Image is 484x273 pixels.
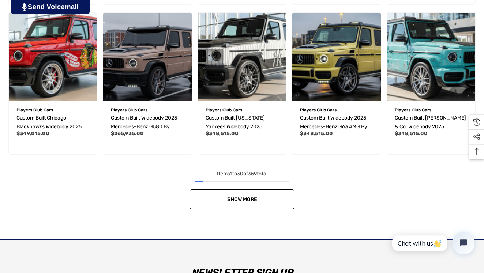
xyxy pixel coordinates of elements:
[248,171,257,177] span: 359
[16,105,90,115] p: Players Club Cars
[227,196,257,202] span: Show More
[198,13,286,101] img: Custom Built New York Yankees Widebody 2025 Mercedes-Benz G63 AMG by Players Club Cars | REF G63A...
[395,105,468,115] p: Players Club Cars
[16,130,49,137] span: $349,015.00
[230,171,232,177] span: 1
[22,3,27,11] img: PjwhLS0gR2VuZXJhdG9yOiBHcmF2aXQuaW8gLS0+PHN2ZyB4bWxucz0iaHR0cDovL3d3dy53My5vcmcvMjAwMC9zdmciIHhtb...
[206,115,273,156] span: Custom Built [US_STATE] Yankees Widebody 2025 Mercedes-Benz G63 AMG by Players Club Cars | REF G6...
[300,130,333,137] span: $348,515.00
[300,114,373,131] a: Custom Built Widebody 2025 Mercedes-Benz G63 AMG by Players Club Cars | REF G63A0818202506,$348,5...
[395,130,428,137] span: $348,515.00
[111,105,184,115] p: Players Club Cars
[5,170,479,209] nav: pagination
[237,171,243,177] span: 30
[395,114,468,131] a: Custom Built Tiffany & Co. Widebody 2025 Mercedes-Benz G63 AMG by Players Club Cars | REF G63A081...
[206,105,279,115] p: Players Club Cars
[16,115,84,156] span: Custom Built Chicago Blackhawks Widebody 2025 Mercedes-Benz G63 AMG by Players Club Cars | REF G6...
[103,13,192,101] img: Custom Built Widebody 2025 Mercedes-Benz G580 by Players Club Cars | REF G5800818202503
[9,13,97,101] img: Custom Built Chicago Blackhawks Widebody 2025 Mercedes-Benz G63 AMG by Players Club Cars | REF G6...
[473,118,480,126] svg: Recently Viewed
[111,130,144,137] span: $265,935.00
[206,114,279,131] a: Custom Built New York Yankees Widebody 2025 Mercedes-Benz G63 AMG by Players Club Cars | REF G63A...
[206,130,239,137] span: $348,515.00
[111,115,177,147] span: Custom Built Widebody 2025 Mercedes-Benz G580 by Players Club Cars | REF G5800818202503
[292,13,381,101] img: Custom Built Widebody 2025 Mercedes-Benz G63 AMG by Players Club Cars | REF G63A0818202506
[300,105,373,115] p: Players Club Cars
[395,115,466,156] span: Custom Built [PERSON_NAME] & Co. Widebody 2025 Mercedes-Benz G63 AMG by Players Club Cars | REF G...
[473,133,480,140] svg: Social Media
[103,13,192,101] a: Custom Built Widebody 2025 Mercedes-Benz G580 by Players Club Cars | REF G5800818202503,$265,935.00
[5,170,479,178] div: Items to of total
[111,114,184,131] a: Custom Built Widebody 2025 Mercedes-Benz G580 by Players Club Cars | REF G5800818202503,$265,935.00
[292,13,381,101] a: Custom Built Widebody 2025 Mercedes-Benz G63 AMG by Players Club Cars | REF G63A0818202506,$348,5...
[469,148,484,155] svg: Top
[190,189,294,209] a: Show More
[16,114,90,131] a: Custom Built Chicago Blackhawks Widebody 2025 Mercedes-Benz G63 AMG by Players Club Cars | REF G6...
[387,13,476,101] img: Custom Built Tiffany & Co. Widebody 2025 Mercedes-Benz G63 AMG by Players Club Cars | REF G63A081...
[300,115,367,147] span: Custom Built Widebody 2025 Mercedes-Benz G63 AMG by Players Club Cars | REF G63A0818202506
[384,226,481,260] iframe: Tidio Chat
